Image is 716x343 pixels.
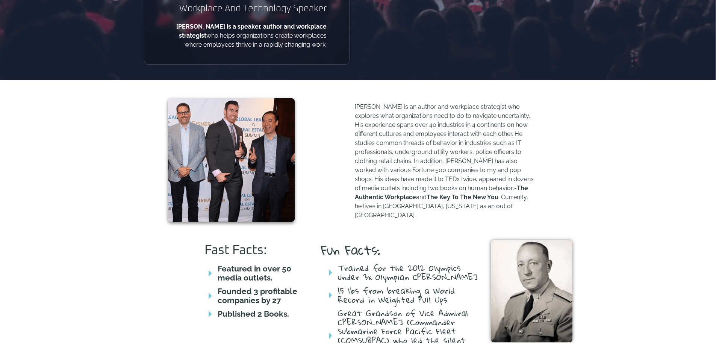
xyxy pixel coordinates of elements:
[427,194,498,201] b: The Key To The New You
[218,287,297,305] b: Founded 3 profitable companies by 27
[355,102,535,220] p: [PERSON_NAME] is an author and workplace strategist who explores what organizations need to do to...
[176,23,327,39] b: [PERSON_NAME] is a speaker, author and workplace strategist
[321,244,480,256] h2: Fun Facts:
[355,184,528,201] b: The Authentic Workplace
[218,309,289,319] b: Published 2 Books.
[336,264,480,282] span: Trained for the 2012 Olympics under 3x Olympian [PERSON_NAME]
[218,264,291,282] b: Featured in over 50 media outlets.
[204,244,306,257] h2: Fast Facts:
[336,286,480,304] span: 15 lbs from breaking a World Record in Weighted Pull Ups
[167,3,327,15] h2: Workplace And Technology Speaker
[167,22,327,49] p: who helps organizations create workplaces where employees thrive in a rapidly changing work.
